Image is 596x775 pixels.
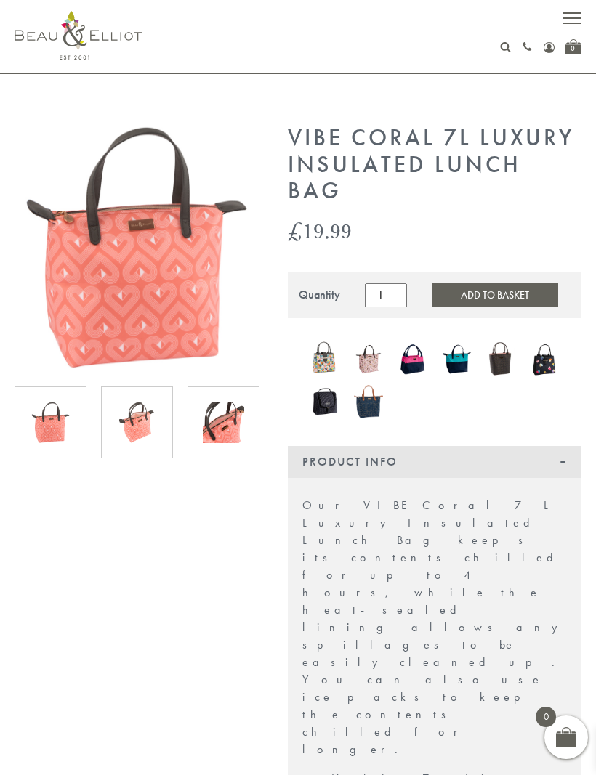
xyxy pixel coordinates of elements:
img: Insulated 7L Luxury Lunch Tote VIBE [116,402,158,443]
img: Boho Luxury Insulated Lunch Bag [354,340,384,378]
div: Quantity [299,288,340,301]
input: Product quantity [365,283,407,307]
img: Insulated 7L Luxury Lunch Tote VIBE [15,125,259,369]
img: logo [15,11,142,60]
img: Carnaby Bloom Insulated Lunch Handbag [310,340,339,378]
img: Navy 7L Luxury Insulated Lunch Bag [354,382,384,421]
span: £ [288,216,302,246]
div: Product Info [288,446,581,478]
img: Colour Block Luxury Insulated Lunch Bag [442,340,472,378]
a: Navy 7L Luxury Insulated Lunch Bag [354,382,384,425]
img: Dove Insulated Lunch Bag [486,340,516,378]
h1: VIBE Coral 7L Luxury Insulated Lunch Bag [288,125,581,205]
img: Emily Heart Insulated Lunch Bag [530,342,560,377]
a: Emily Heart Insulated Lunch Bag [530,342,560,380]
a: Carnaby Bloom Insulated Lunch Handbag [310,340,339,381]
img: Manhattan Larger Lunch Bag [310,382,339,421]
a: Dove Insulated Lunch Bag [486,340,516,381]
a: Colour Block Insulated Lunch Bag [398,340,427,381]
a: 0 [565,39,581,54]
bdi: 19.99 [288,216,352,246]
span: 0 [536,707,556,727]
a: Manhattan Larger Lunch Bag [310,382,339,423]
button: Add to Basket [432,283,558,307]
p: Our VIBE Coral 7L Luxury Insulated Lunch Bag keeps its contents chilled for up to 4 hours, while ... [302,497,567,758]
img: Insulated 7L Luxury Lunch Tote VIBE [30,402,71,443]
a: Boho Luxury Insulated Lunch Bag [354,340,384,381]
img: Insulated 7L Luxury Lunch Tote VIBE [203,402,244,443]
a: Colour Block Luxury Insulated Lunch Bag [442,340,472,381]
img: Colour Block Insulated Lunch Bag [398,340,427,378]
